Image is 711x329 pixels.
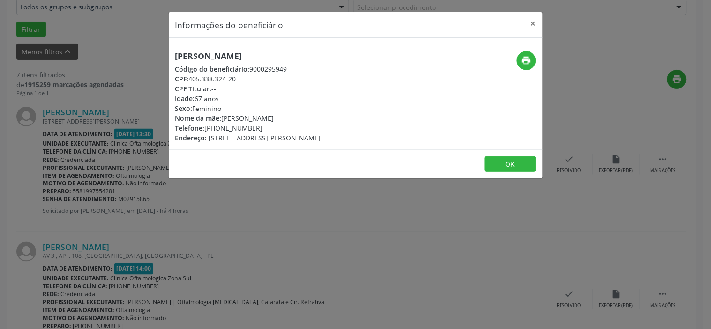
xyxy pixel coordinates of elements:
span: Nome da mãe: [175,114,222,123]
div: [PHONE_NUMBER] [175,123,321,133]
button: Close [524,12,543,35]
span: Código do beneficiário: [175,65,250,73]
div: 405.338.324-20 [175,74,321,84]
span: Endereço: [175,133,207,142]
span: CPF: [175,74,189,83]
span: [STREET_ADDRESS][PERSON_NAME] [209,133,321,142]
div: 9000295949 [175,64,321,74]
div: 67 anos [175,94,321,103]
span: Idade: [175,94,195,103]
div: [PERSON_NAME] [175,113,321,123]
h5: [PERSON_NAME] [175,51,321,61]
span: CPF Titular: [175,84,212,93]
h5: Informações do beneficiário [175,19,284,31]
div: -- [175,84,321,94]
button: print [517,51,536,70]
div: Feminino [175,103,321,113]
span: Telefone: [175,124,205,132]
i: print [521,55,531,66]
span: Sexo: [175,104,193,113]
button: OK [485,156,536,172]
